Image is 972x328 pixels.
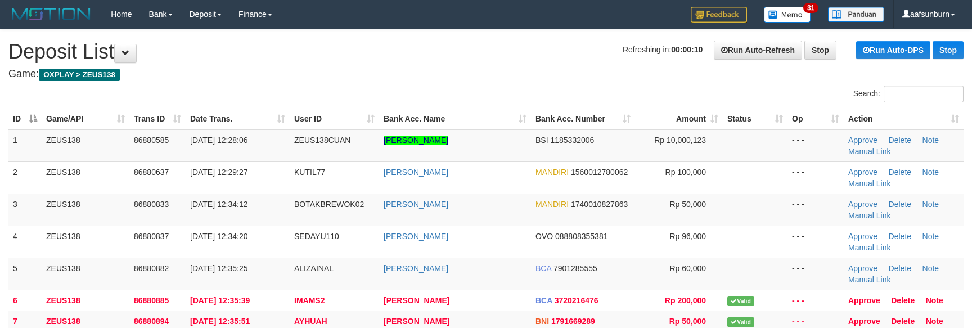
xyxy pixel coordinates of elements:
[848,136,877,145] a: Approve
[535,168,569,177] span: MANDIRI
[553,264,597,273] span: Copy 7901285555 to clipboard
[190,317,250,326] span: [DATE] 12:35:51
[42,129,129,162] td: ZEUS138
[134,168,169,177] span: 86880637
[384,317,449,326] a: [PERSON_NAME]
[922,200,939,209] a: Note
[384,264,448,273] a: [PERSON_NAME]
[190,296,250,305] span: [DATE] 12:35:39
[551,317,595,326] span: Copy 1791669289 to clipboard
[190,168,247,177] span: [DATE] 12:29:27
[134,136,169,145] span: 86880585
[727,317,754,327] span: Valid transaction
[42,194,129,226] td: ZEUS138
[8,41,964,63] h1: Deposit List
[294,317,327,326] span: AYHUAH
[134,296,169,305] span: 86880885
[848,232,877,241] a: Approve
[787,258,844,290] td: - - -
[8,6,94,23] img: MOTION_logo.png
[669,264,706,273] span: Rp 60,000
[129,109,186,129] th: Trans ID: activate to sort column ascending
[669,317,706,326] span: Rp 50,000
[848,275,891,284] a: Manual Link
[669,200,706,209] span: Rp 50,000
[42,161,129,194] td: ZEUS138
[933,41,964,59] a: Stop
[669,232,706,241] span: Rp 96,000
[922,232,939,241] a: Note
[42,290,129,311] td: ZEUS138
[535,200,569,209] span: MANDIRI
[665,296,706,305] span: Rp 200,000
[190,232,247,241] span: [DATE] 12:34:20
[891,317,915,326] a: Delete
[294,296,325,305] span: IMAMS2
[8,109,42,129] th: ID: activate to sort column descending
[555,232,607,241] span: Copy 088808355381 to clipboard
[727,296,754,306] span: Valid transaction
[787,226,844,258] td: - - -
[535,296,552,305] span: BCA
[134,200,169,209] span: 86880833
[889,136,911,145] a: Delete
[8,161,42,194] td: 2
[294,232,339,241] span: SEDAYU110
[8,129,42,162] td: 1
[384,200,448,209] a: [PERSON_NAME]
[186,109,290,129] th: Date Trans.: activate to sort column ascending
[889,200,911,209] a: Delete
[384,168,448,177] a: [PERSON_NAME]
[848,296,880,305] a: Approve
[384,136,448,145] a: [PERSON_NAME]
[8,226,42,258] td: 4
[384,296,449,305] a: [PERSON_NAME]
[654,136,706,145] span: Rp 10,000,123
[294,168,325,177] span: KUTIL77
[922,136,939,145] a: Note
[889,264,911,273] a: Delete
[550,136,594,145] span: Copy 1185332006 to clipboard
[384,232,448,241] a: [PERSON_NAME]
[848,147,891,156] a: Manual Link
[379,109,531,129] th: Bank Acc. Name: activate to sort column ascending
[787,290,844,311] td: - - -
[671,45,703,54] strong: 00:00:10
[623,45,703,54] span: Refreshing in:
[190,264,247,273] span: [DATE] 12:35:25
[8,258,42,290] td: 5
[39,69,120,81] span: OXPLAY > ZEUS138
[190,200,247,209] span: [DATE] 12:34:12
[714,41,802,60] a: Run Auto-Refresh
[787,194,844,226] td: - - -
[134,317,169,326] span: 86880894
[828,7,884,22] img: panduan.png
[787,161,844,194] td: - - -
[844,109,964,129] th: Action: activate to sort column ascending
[8,194,42,226] td: 3
[535,136,548,145] span: BSI
[571,168,628,177] span: Copy 1560012780062 to clipboard
[848,179,891,188] a: Manual Link
[891,296,915,305] a: Delete
[922,264,939,273] a: Note
[848,264,877,273] a: Approve
[764,7,811,23] img: Button%20Memo.svg
[190,136,247,145] span: [DATE] 12:28:06
[922,168,939,177] a: Note
[787,109,844,129] th: Op: activate to sort column ascending
[803,3,818,13] span: 31
[294,264,334,273] span: ALIZAINAL
[848,243,891,252] a: Manual Link
[535,317,549,326] span: BNI
[42,226,129,258] td: ZEUS138
[889,232,911,241] a: Delete
[856,41,930,59] a: Run Auto-DPS
[926,317,943,326] a: Note
[848,200,877,209] a: Approve
[723,109,787,129] th: Status: activate to sort column ascending
[691,7,747,23] img: Feedback.jpg
[884,86,964,102] input: Search:
[555,296,598,305] span: Copy 3720216476 to clipboard
[535,232,553,241] span: OVO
